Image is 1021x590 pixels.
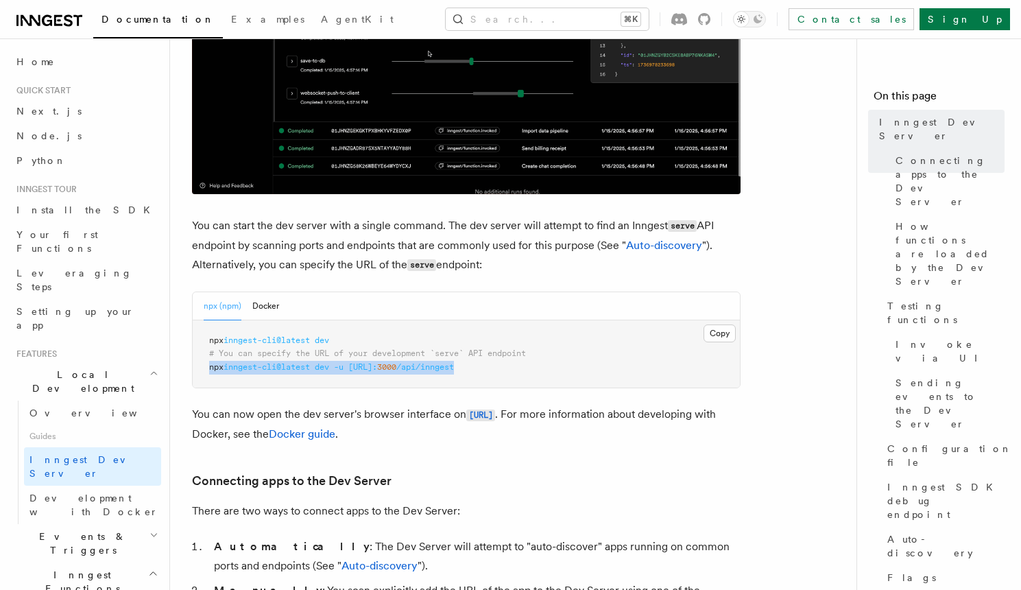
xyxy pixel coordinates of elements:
a: Docker guide [269,427,335,440]
a: Auto-discovery [341,559,418,572]
span: Inngest tour [11,184,77,195]
span: # You can specify the URL of your development `serve` API endpoint [209,349,526,358]
span: inngest-cli@latest [224,362,310,372]
h4: On this page [874,88,1005,110]
a: Python [11,148,161,173]
a: Sign Up [920,8,1010,30]
span: Install the SDK [16,204,158,215]
span: Features [11,349,57,359]
a: Leveraging Steps [11,261,161,299]
a: Invoke via UI [890,332,1005,370]
a: Install the SDK [11,198,161,222]
a: Home [11,49,161,74]
span: How functions are loaded by the Dev Server [896,220,1005,288]
span: Inngest SDK debug endpoint [887,480,1005,521]
span: Overview [29,408,171,418]
span: Setting up your app [16,306,134,331]
button: Local Development [11,362,161,401]
a: Documentation [93,4,223,38]
a: Inngest Dev Server [24,447,161,486]
li: : The Dev Server will attempt to "auto-discover" apps running on common ports and endpoints (See ... [210,537,741,576]
span: Leveraging Steps [16,268,132,292]
a: Examples [223,4,313,37]
code: [URL] [466,410,495,421]
div: Local Development [11,401,161,524]
a: Node.js [11,123,161,148]
p: There are two ways to connect apps to the Dev Server: [192,501,741,521]
span: Home [16,55,55,69]
span: Examples [231,14,304,25]
span: AgentKit [321,14,394,25]
span: Development with Docker [29,493,158,517]
a: Flags [882,565,1005,590]
span: Local Development [11,368,149,395]
a: Your first Functions [11,222,161,261]
span: 3000 [377,362,396,372]
span: Your first Functions [16,229,98,254]
span: Documentation [101,14,215,25]
a: Testing functions [882,294,1005,332]
span: npx [209,362,224,372]
button: Copy [704,324,736,342]
button: Toggle dark mode [733,11,766,27]
span: Python [16,155,67,166]
p: You can now open the dev server's browser interface on . For more information about developing wi... [192,405,741,444]
span: [URL]: [348,362,377,372]
span: Quick start [11,85,71,96]
a: Auto-discovery [626,239,702,252]
span: Invoke via UI [896,338,1005,365]
span: Events & Triggers [11,530,149,557]
a: Overview [24,401,161,425]
span: Next.js [16,106,82,117]
a: Development with Docker [24,486,161,524]
p: You can start the dev server with a single command. The dev server will attempt to find an Innges... [192,216,741,275]
a: How functions are loaded by the Dev Server [890,214,1005,294]
button: Events & Triggers [11,524,161,563]
a: Next.js [11,99,161,123]
a: [URL] [466,408,495,421]
span: npx [209,335,224,345]
span: Inngest Dev Server [879,115,1005,143]
a: Inngest SDK debug endpoint [882,475,1005,527]
a: Connecting apps to the Dev Server [192,471,392,491]
span: -u [334,362,344,372]
span: inngest-cli@latest [224,335,310,345]
button: Search...⌘K [446,8,649,30]
span: Auto-discovery [887,532,1005,560]
span: Flags [887,571,936,585]
a: Sending events to the Dev Server [890,370,1005,436]
span: Guides [24,425,161,447]
span: dev [315,335,329,345]
code: serve [668,220,697,232]
span: Node.js [16,130,82,141]
span: Sending events to the Dev Server [896,376,1005,431]
span: dev [315,362,329,372]
a: Configuration file [882,436,1005,475]
span: Testing functions [887,299,1005,327]
a: Auto-discovery [882,527,1005,565]
a: Inngest Dev Server [874,110,1005,148]
span: Inngest Dev Server [29,454,147,479]
a: Connecting apps to the Dev Server [890,148,1005,214]
code: serve [407,259,436,271]
strong: Automatically [214,540,370,553]
button: npx (npm) [204,292,241,320]
span: /api/inngest [396,362,454,372]
a: Setting up your app [11,299,161,338]
kbd: ⌘K [621,12,640,26]
span: Connecting apps to the Dev Server [896,154,1005,209]
a: AgentKit [313,4,402,37]
span: Configuration file [887,442,1012,469]
button: Docker [252,292,279,320]
a: Contact sales [789,8,914,30]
